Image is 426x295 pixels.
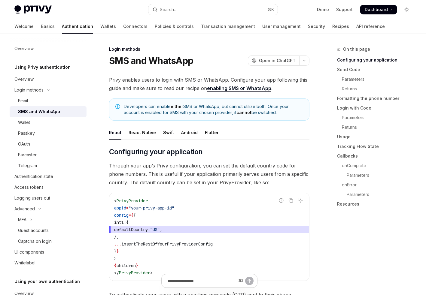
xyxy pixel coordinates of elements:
div: Whitelabel [14,259,35,266]
button: Copy the contents from the code block [287,197,295,204]
span: PrivyProvider [119,270,150,275]
div: Authentication state [14,173,53,180]
a: Security [308,19,325,34]
span: Developers can enable SMS or WhatsApp, but cannot utilize both. Once your account is enabled for ... [124,104,303,116]
span: </ [114,270,119,275]
a: Tracking Flow State [337,142,416,151]
a: Overview [10,43,87,54]
a: Passkey [10,128,87,139]
div: Telegram [18,162,37,169]
div: SMS and WhatsApp [18,108,60,115]
a: OAuth [10,139,87,149]
div: Logging users out [14,194,50,202]
a: Demo [317,7,329,13]
a: Dashboard [360,5,397,14]
div: Farcaster [18,151,37,158]
a: Parameters [337,170,416,180]
span: "your-privy-app-id" [129,205,174,211]
a: Support [336,7,353,13]
div: React [109,125,121,140]
a: Recipes [332,19,349,34]
button: Toggle dark mode [402,5,412,14]
span: { [114,263,117,268]
span: "US" [150,227,160,232]
a: Logging users out [10,193,87,203]
div: Captcha on login [18,238,52,245]
span: Open in ChatGPT [259,58,296,64]
span: Through your app’s Privy configuration, you can set the default country code for phone numbers. T... [109,161,309,187]
span: }, [114,234,119,239]
span: { [126,220,129,225]
button: Ask AI [297,197,304,204]
a: Captcha on login [10,236,87,247]
div: Advanced [14,205,35,212]
a: Login with Code [337,103,416,113]
span: ... [114,241,121,247]
a: Parameters [337,74,416,84]
a: Usage [337,132,416,142]
span: Privy enables users to login with SMS or WhatsApp. Configure your app following this guide and ma... [109,76,309,92]
span: insertTheRestOfYourPrivyProviderConfig [121,241,213,247]
span: config [114,212,129,218]
a: Welcome [14,19,34,34]
div: Swift [163,125,174,140]
span: } [114,248,117,254]
div: OAuth [18,140,30,148]
a: Formatting the phone number [337,94,416,103]
a: Connectors [123,19,148,34]
h5: Using Privy authentication [14,64,71,71]
a: Resources [337,199,416,209]
a: Whitelabel [10,257,87,268]
a: Overview [10,74,87,85]
div: Login methods [109,46,309,52]
div: Login methods [14,86,44,94]
span: intl: [114,220,126,225]
div: Overview [14,45,34,52]
svg: Note [115,104,120,109]
button: Send message [245,277,254,285]
a: User management [262,19,301,34]
div: Wallet [18,119,30,126]
span: children [117,263,136,268]
div: Overview [14,76,34,83]
span: } [117,248,119,254]
a: Returns [337,122,416,132]
a: Basics [41,19,55,34]
span: < [114,198,117,203]
img: light logo [14,5,52,14]
span: Dashboard [365,7,388,13]
a: UI components [10,247,87,257]
input: Ask a question... [168,274,236,287]
a: Farcaster [10,149,87,160]
button: Open search [148,4,278,15]
a: Guest accounts [10,225,87,236]
strong: cannot [236,110,251,115]
a: Wallet [10,117,87,128]
a: Authentication [62,19,93,34]
div: Passkey [18,130,35,137]
a: Returns [337,84,416,94]
div: Access tokens [14,184,44,191]
a: SMS and WhatsApp [10,106,87,117]
h1: SMS and WhatsApp [109,55,193,66]
div: Android [181,125,198,140]
button: Toggle Login methods section [10,85,87,95]
button: Report incorrect code [277,197,285,204]
span: { [131,212,133,218]
a: onError [337,180,416,190]
div: React Native [129,125,156,140]
div: Guest accounts [18,227,49,234]
a: Configuring your application [337,55,416,65]
span: defaultCountry: [114,227,150,232]
span: > [114,256,117,261]
a: Transaction management [201,19,255,34]
div: UI components [14,248,44,256]
span: appId [114,205,126,211]
a: Telegram [10,160,87,171]
a: API reference [356,19,385,34]
span: On this page [343,46,370,53]
a: Authentication state [10,171,87,182]
a: Wallets [100,19,116,34]
span: = [126,205,129,211]
h5: Using your own authentication [14,278,80,285]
